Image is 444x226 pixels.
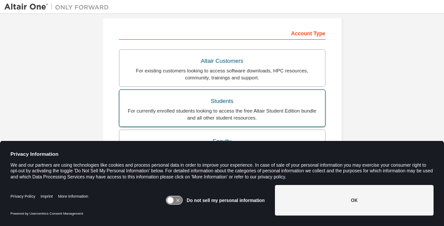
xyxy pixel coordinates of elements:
img: Altair One [4,3,113,11]
div: For existing customers looking to access software downloads, HPC resources, community, trainings ... [125,67,320,81]
div: Students [125,95,320,107]
div: Account Type [119,26,325,40]
div: Faculty [125,135,320,147]
div: For currently enrolled students looking to access the free Altair Student Edition bundle and all ... [125,107,320,121]
div: Altair Customers [125,55,320,67]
